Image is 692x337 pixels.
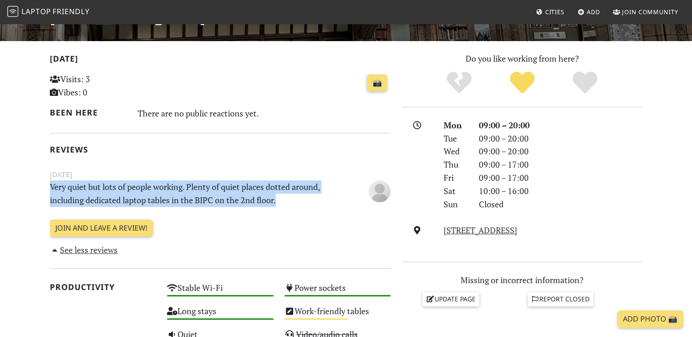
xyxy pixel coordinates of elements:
p: Visits: 3 Vibes: 0 [50,73,156,99]
a: Add [574,4,604,20]
div: Thu [438,158,473,171]
span: Cities [545,8,564,16]
div: Closed [473,198,648,211]
p: Do you like working from here? [402,52,643,65]
h2: Reviews [50,145,391,154]
span: Join Community [622,8,678,16]
p: Very quiet but lots of people working. Plenty of quiet places dotted around, including dedicated ... [44,180,338,207]
span: Friendly [53,6,89,16]
a: Report closed [528,292,594,306]
div: No [428,70,491,95]
div: Tue [438,132,473,145]
div: 09:00 – 17:00 [473,158,648,171]
div: Sun [438,198,473,211]
p: Missing or incorrect information? [402,274,643,287]
div: 09:00 – 20:00 [473,132,648,145]
div: Power sockets [279,280,397,304]
a: See less reviews [50,244,118,255]
a: Join Community [609,4,682,20]
div: 09:00 – 20:00 [473,145,648,158]
a: 📸 [367,74,387,92]
span: Anonymous [369,185,391,196]
h2: Productivity [50,282,156,292]
h1: [GEOGRAPHIC_DATA] [50,9,206,26]
div: Yes [491,70,554,95]
a: LaptopFriendly LaptopFriendly [7,4,90,20]
a: Cities [532,4,568,20]
h2: Been here [50,108,127,117]
small: [DATE] [44,169,397,180]
a: Update page [423,292,479,306]
div: There are no public reactions yet. [138,106,391,121]
div: Fri [438,171,473,184]
span: Laptop [21,6,51,16]
div: Long stays [161,304,279,327]
div: Stable Wi-Fi [161,280,279,304]
div: 09:00 – 17:00 [473,171,648,184]
div: 09:00 – 20:00 [473,119,648,132]
img: LaptopFriendly [7,6,18,17]
div: Wed [438,145,473,158]
a: Join and leave a review! [50,220,153,237]
div: Sat [438,184,473,198]
div: Work-friendly tables [279,304,397,327]
div: 10:00 – 16:00 [473,184,648,198]
a: [STREET_ADDRESS] [444,225,517,236]
span: Add [587,8,600,16]
img: blank-535327c66bd565773addf3077783bbfce4b00ec00e9fd257753287c682c7fa38.png [369,180,391,202]
h2: [DATE] [50,54,391,67]
div: Mon [438,119,473,132]
div: Definitely! [553,70,617,95]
